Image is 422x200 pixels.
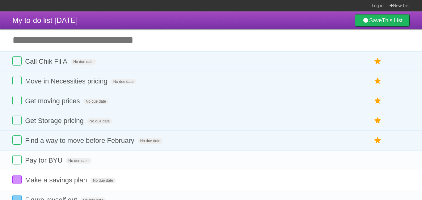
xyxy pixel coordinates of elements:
span: Get moving prices [25,97,81,105]
span: Move in Necessities pricing [25,77,109,85]
span: No due date [71,59,96,65]
label: Star task [372,116,384,126]
span: Call Chik Fil A [25,57,69,65]
label: Done [12,155,22,164]
span: Find a way to move before February [25,137,136,144]
span: My to-do list [DATE] [12,16,78,24]
span: Get Storage pricing [25,117,85,125]
span: No due date [111,79,136,84]
label: Done [12,116,22,125]
label: Done [12,76,22,85]
b: This List [382,17,403,23]
a: SaveThis List [355,14,410,27]
label: Done [12,175,22,184]
label: Done [12,56,22,66]
span: No due date [87,118,112,124]
span: Make a savings plan [25,176,89,184]
span: No due date [83,99,108,104]
label: Star task [372,56,384,66]
span: Pay for BYU [25,156,64,164]
label: Star task [372,135,384,146]
label: Star task [372,96,384,106]
label: Done [12,96,22,105]
span: No due date [66,158,91,164]
span: No due date [138,138,163,144]
label: Done [12,135,22,145]
span: No due date [91,178,116,183]
label: Star task [372,76,384,86]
